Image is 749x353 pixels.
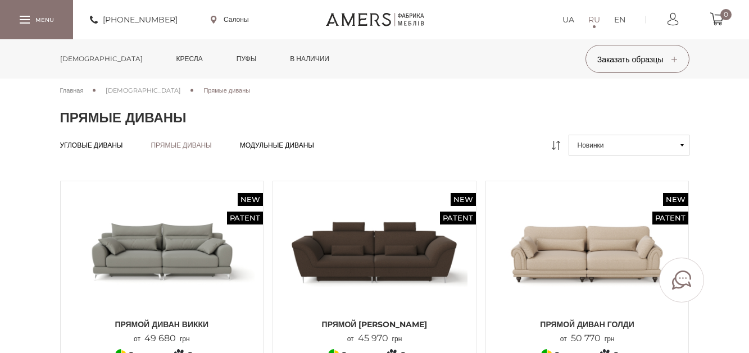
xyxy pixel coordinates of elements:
span: 0 [720,9,732,20]
a: в наличии [282,39,338,79]
a: [DEMOGRAPHIC_DATA] [106,85,181,95]
span: 49 680 [140,333,180,343]
h1: Прямые диваны [60,109,689,126]
span: Patent [440,212,476,224]
a: [PHONE_NUMBER] [90,13,178,26]
a: Главная [60,85,84,95]
a: New Patent Прямой диван ГОЛДИ Прямой диван ГОЛДИ Прямой диван ГОЛДИ от50 770грн [494,190,680,344]
span: Patent [227,212,263,224]
a: EN [614,13,625,26]
p: от грн [134,333,190,344]
span: 50 770 [567,333,605,343]
a: Кресла [168,39,211,79]
a: New Patent Прямой диван ВИККИ Прямой диван ВИККИ Прямой диван ВИККИ от49 680грн [69,190,255,344]
a: [DEMOGRAPHIC_DATA] [52,39,151,79]
span: Прямой [PERSON_NAME] [282,319,467,330]
span: New [238,193,263,206]
span: Прямой диван ГОЛДИ [494,319,680,330]
button: Заказать образцы [585,45,689,73]
span: [DEMOGRAPHIC_DATA] [106,86,181,94]
a: Угловые диваны [60,141,123,150]
span: New [663,193,688,206]
a: UA [562,13,574,26]
a: Модульные диваны [240,141,314,150]
span: 45 970 [354,333,392,343]
p: от грн [560,333,615,344]
button: Новинки [569,135,689,155]
span: Главная [60,86,84,94]
span: New [451,193,476,206]
p: от грн [347,333,402,344]
span: Patent [652,212,688,224]
a: New Patent Прямой Диван Грейси Прямой Диван Грейси Прямой [PERSON_NAME] от45 970грн [282,190,467,344]
a: RU [588,13,600,26]
span: Заказать образцы [597,54,678,65]
a: Салоны [211,15,249,25]
a: Пуфы [228,39,265,79]
span: Прямой диван ВИККИ [69,319,255,330]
